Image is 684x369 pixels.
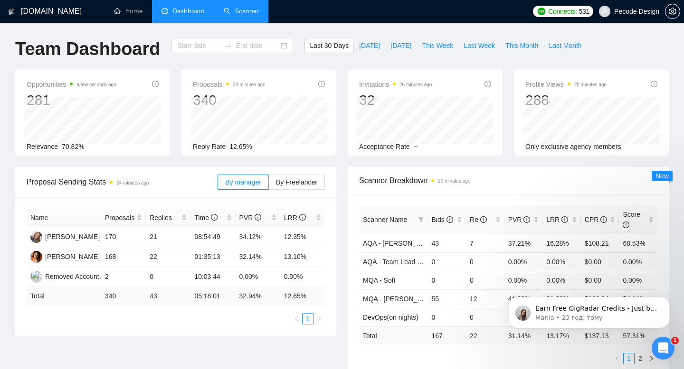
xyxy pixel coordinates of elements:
span: Re [470,216,487,223]
time: 24 minutes ago [233,82,265,87]
td: 22 [466,326,504,345]
td: 43 [427,234,466,252]
span: Proposals [193,79,266,90]
div: Removed Account [45,271,99,282]
td: 0 [427,252,466,271]
td: 0 [427,308,466,326]
span: info-circle [561,216,568,223]
td: $108.21 [581,234,619,252]
td: 01:35:13 [190,247,235,267]
td: 32.94 % [236,287,280,305]
span: Scanner Breakdown [359,175,657,186]
td: 08:54:49 [190,227,235,247]
iframe: Intercom notifications повідомлення [494,277,684,343]
span: info-circle [446,216,453,223]
span: left [615,356,620,361]
span: 1 [671,337,679,344]
span: dashboard [161,8,168,14]
span: Opportunities [27,79,116,90]
h1: Team Dashboard [15,38,160,60]
td: Total [359,326,427,345]
span: AQA - Team Lead - [PERSON_NAME] (off) [363,258,489,266]
button: [DATE] [385,38,417,53]
td: 55 [427,289,466,308]
span: Profile Views [525,79,607,90]
td: 37.21% [504,234,543,252]
td: $0.00 [581,271,619,289]
span: filter [418,217,424,222]
td: 0 [466,252,504,271]
th: Replies [146,209,190,227]
button: left [291,313,302,324]
td: 0.00% [236,267,280,287]
li: 1 [623,353,635,364]
a: searchScanner [224,7,259,15]
td: 13.10% [280,247,325,267]
span: LRR [284,214,306,221]
button: right [646,353,657,364]
li: 1 [302,313,313,324]
a: 1 [624,353,634,364]
div: [PERSON_NAME] [45,251,100,262]
img: logo [8,4,15,19]
td: 60.53% [619,234,657,252]
td: 34.12% [236,227,280,247]
li: Next Page [313,313,325,324]
th: Name [27,209,101,227]
button: This Week [417,38,458,53]
button: Last Month [543,38,587,53]
span: AQA - [PERSON_NAME] (autobid on) [363,240,475,247]
span: Invitations [359,79,432,90]
td: 12.35% [280,227,325,247]
span: Time [194,214,217,221]
a: homeHome [114,7,142,15]
iframe: Intercom live chat [652,337,674,360]
td: Total [27,287,101,305]
span: filter [416,212,426,227]
span: user [601,8,608,15]
td: 168 [101,247,146,267]
td: 170 [101,227,146,247]
li: Previous Page [291,313,302,324]
span: LRR [546,216,568,223]
span: CPR [585,216,607,223]
img: MV [30,251,42,263]
td: 0.00% [542,271,581,289]
input: Start date [177,40,220,51]
button: right [313,313,325,324]
span: [DATE] [359,40,380,51]
time: 24 minutes ago [116,180,149,185]
span: 531 [579,6,589,17]
input: End date [236,40,279,51]
span: PVR [239,214,262,221]
img: RA [31,271,43,283]
td: 21 [146,227,190,247]
span: right [649,356,655,361]
td: $0.00 [581,252,619,271]
span: Acceptance Rate [359,143,410,150]
span: info-circle [318,81,325,87]
td: 05:18:01 [190,287,235,305]
td: 7 [466,234,504,252]
span: info-circle [651,81,657,87]
span: info-circle [152,81,159,87]
span: By manager [225,178,261,186]
span: 12.65% [229,143,252,150]
td: 0.00% [504,271,543,289]
span: info-circle [299,214,306,221]
td: 0.00% [504,252,543,271]
div: [PERSON_NAME] [45,231,100,242]
span: Last 30 Days [310,40,349,51]
td: 12.65 % [280,287,325,305]
td: 16.28% [542,234,581,252]
a: 2 [635,353,646,364]
div: 340 [193,91,266,109]
time: 26 minutes ago [399,82,432,87]
span: -- [414,143,418,150]
td: 0 [427,271,466,289]
td: 32.14% [236,247,280,267]
span: swap-right [224,42,232,49]
div: 281 [27,91,116,109]
span: DevOps(on nights) [363,314,418,321]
